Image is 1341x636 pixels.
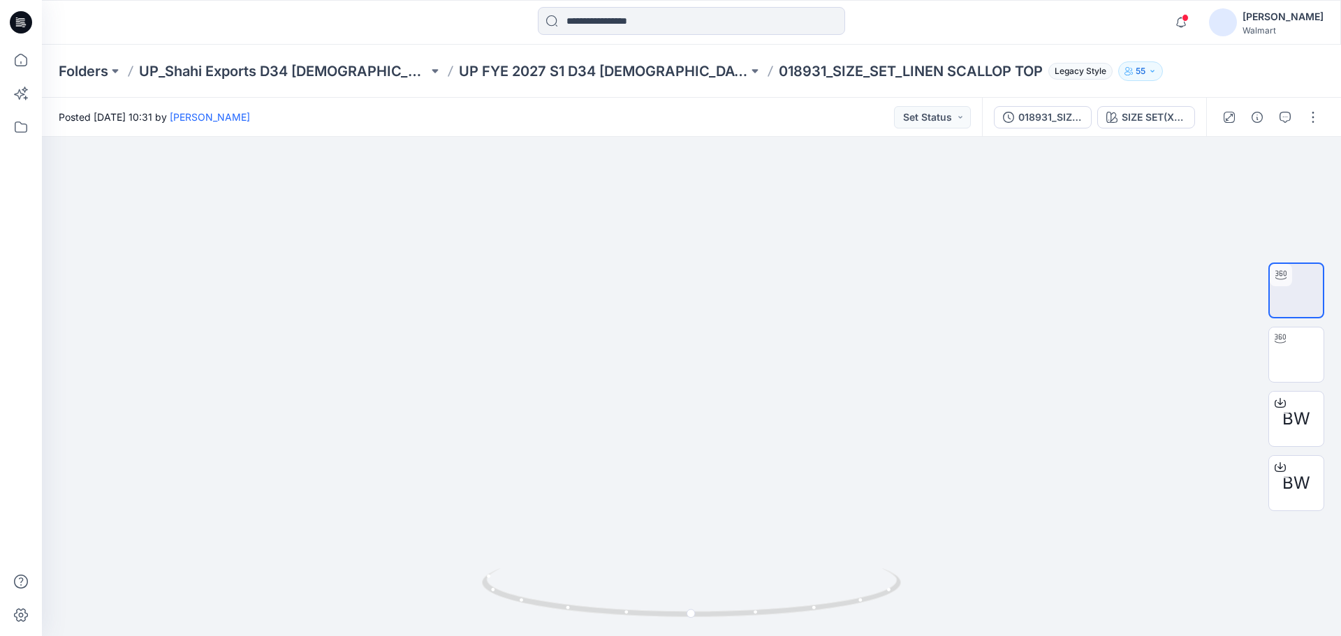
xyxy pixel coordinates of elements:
[1282,471,1310,496] span: BW
[1018,110,1083,125] div: 018931_SIZE_SET_LINEN SCALLOP TOP
[1282,406,1310,431] span: BW
[59,61,108,81] a: Folders
[994,106,1092,128] button: 018931_SIZE_SET_LINEN SCALLOP TOP
[1246,106,1268,128] button: Details
[779,61,1043,81] p: 018931_SIZE_SET_LINEN SCALLOP TOP
[1097,106,1195,128] button: SIZE SET(XS-XXXL)
[170,111,250,123] a: [PERSON_NAME]
[1122,110,1186,125] div: SIZE SET(XS-XXXL)
[1209,8,1237,36] img: avatar
[1243,25,1324,36] div: Walmart
[139,61,428,81] a: UP_Shahi Exports D34 [DEMOGRAPHIC_DATA] Tops
[1118,61,1163,81] button: 55
[1243,8,1324,25] div: [PERSON_NAME]
[459,61,748,81] a: UP FYE 2027 S1 D34 [DEMOGRAPHIC_DATA] Woven Tops
[1136,64,1145,79] p: 55
[1043,61,1113,81] button: Legacy Style
[1048,63,1113,80] span: Legacy Style
[59,110,250,124] span: Posted [DATE] 10:31 by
